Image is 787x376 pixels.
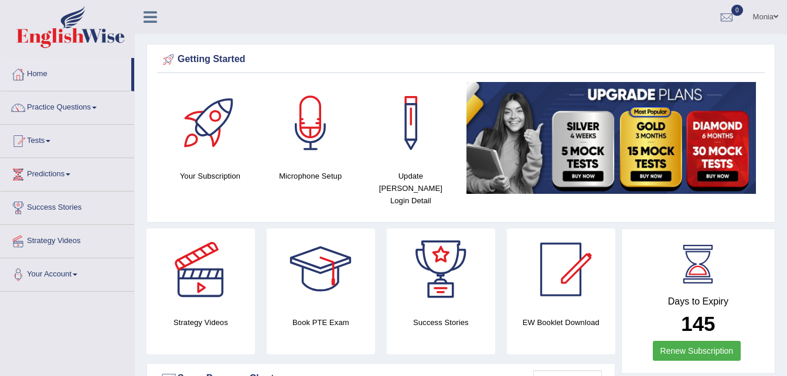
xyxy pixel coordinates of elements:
h4: Book PTE Exam [267,316,375,329]
a: Renew Subscription [653,341,741,361]
h4: EW Booklet Download [507,316,615,329]
a: Practice Questions [1,91,134,121]
div: Getting Started [160,51,762,69]
a: Predictions [1,158,134,187]
a: Home [1,58,131,87]
a: Strategy Videos [1,225,134,254]
h4: Success Stories [387,316,495,329]
a: Tests [1,125,134,154]
a: Success Stories [1,192,134,221]
img: small5.jpg [466,82,756,194]
h4: Update [PERSON_NAME] Login Detail [366,170,455,207]
span: 0 [731,5,743,16]
h4: Your Subscription [166,170,254,182]
a: Your Account [1,258,134,288]
h4: Days to Expiry [635,296,762,307]
h4: Microphone Setup [266,170,355,182]
b: 145 [681,312,715,335]
h4: Strategy Videos [147,316,255,329]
